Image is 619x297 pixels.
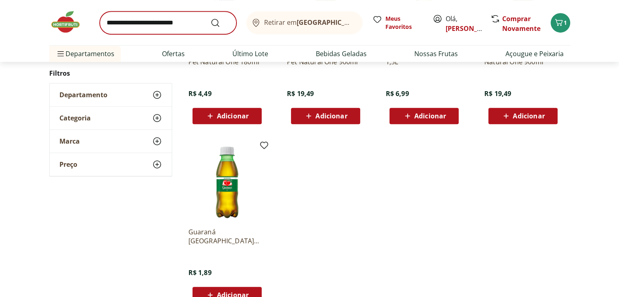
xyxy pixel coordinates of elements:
span: Adicionar [414,113,446,119]
button: Submit Search [210,18,230,28]
span: Meus Favoritos [385,15,423,31]
span: R$ 6,99 [385,89,409,98]
a: Açougue e Peixaria [505,49,564,59]
span: R$ 4,49 [188,89,212,98]
img: Guaraná Antarctica Zero Pet 200ml [188,144,266,221]
span: Olá, [446,14,482,33]
button: Adicionar [488,108,558,124]
button: Retirar em[GEOGRAPHIC_DATA]/[GEOGRAPHIC_DATA] [246,11,363,34]
span: R$ 19,49 [287,89,314,98]
button: Categoria [50,107,172,129]
a: Nossas Frutas [414,49,458,59]
span: Departamentos [56,44,114,63]
span: R$ 19,49 [484,89,511,98]
span: Retirar em [264,19,354,26]
span: Categoria [59,114,91,122]
a: Ofertas [162,49,185,59]
span: Marca [59,137,80,145]
a: [PERSON_NAME] [446,24,499,33]
a: Último Lote [232,49,268,59]
span: Adicionar [217,113,249,119]
button: Adicionar [192,108,262,124]
a: Meus Favoritos [372,15,423,31]
a: Comprar Novamente [502,14,540,33]
span: R$ 1,89 [188,268,212,277]
button: Menu [56,44,66,63]
b: [GEOGRAPHIC_DATA]/[GEOGRAPHIC_DATA] [297,18,434,27]
span: Departamento [59,91,107,99]
button: Marca [50,130,172,153]
h2: Filtros [49,65,172,81]
a: Bebidas Geladas [316,49,367,59]
a: Guaraná [GEOGRAPHIC_DATA] Zero Pet 200ml [188,227,266,245]
img: Hortifruti [49,10,90,34]
button: Departamento [50,83,172,106]
button: Adicionar [389,108,459,124]
span: 1 [564,19,567,26]
input: search [100,11,236,34]
button: Adicionar [291,108,360,124]
span: Adicionar [315,113,347,119]
span: Preço [59,160,77,168]
button: Carrinho [551,13,570,33]
button: Preço [50,153,172,176]
span: Adicionar [513,113,545,119]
